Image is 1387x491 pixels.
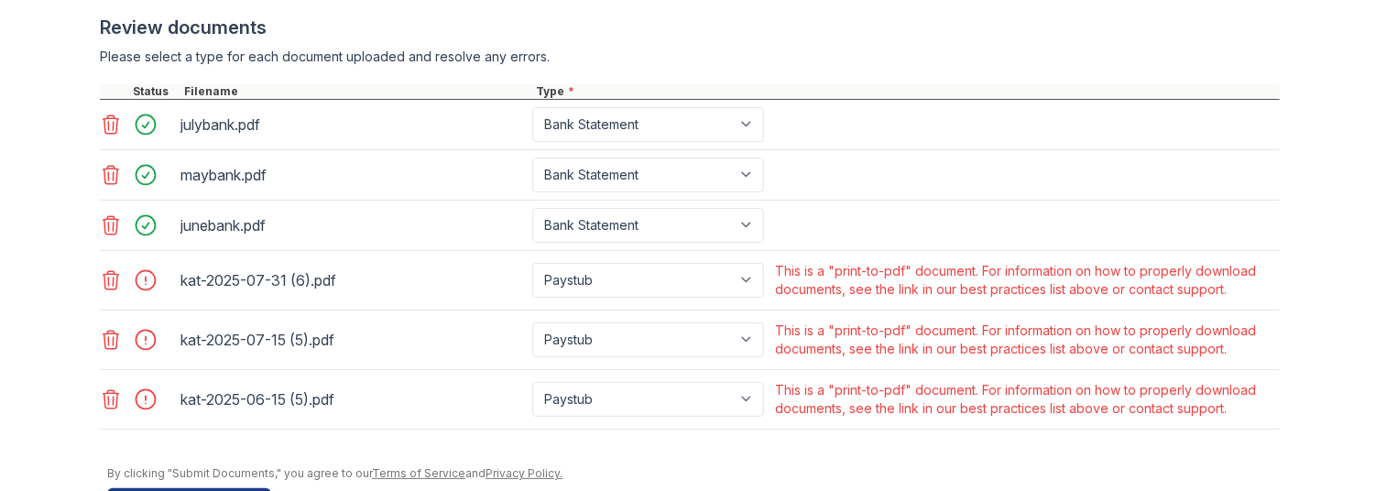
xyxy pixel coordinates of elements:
[180,211,525,240] div: junebank.pdf
[775,381,1276,418] div: This is a "print-to-pdf" document. For information on how to properly download documents, see the...
[180,110,525,139] div: julybank.pdf
[532,84,1280,99] div: Type
[775,262,1276,299] div: This is a "print-to-pdf" document. For information on how to properly download documents, see the...
[486,466,562,480] a: Privacy Policy.
[180,84,532,99] div: Filename
[107,466,1280,481] div: By clicking "Submit Documents," you agree to our and
[180,266,525,295] div: kat-2025-07-31 (6).pdf
[129,84,180,99] div: Status
[180,325,525,355] div: kat-2025-07-15 (5).pdf
[100,48,1280,66] div: Please select a type for each document uploaded and resolve any errors.
[100,15,1280,40] div: Review documents
[372,466,465,480] a: Terms of Service
[180,385,525,414] div: kat-2025-06-15 (5).pdf
[775,322,1276,358] div: This is a "print-to-pdf" document. For information on how to properly download documents, see the...
[180,160,525,190] div: maybank.pdf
